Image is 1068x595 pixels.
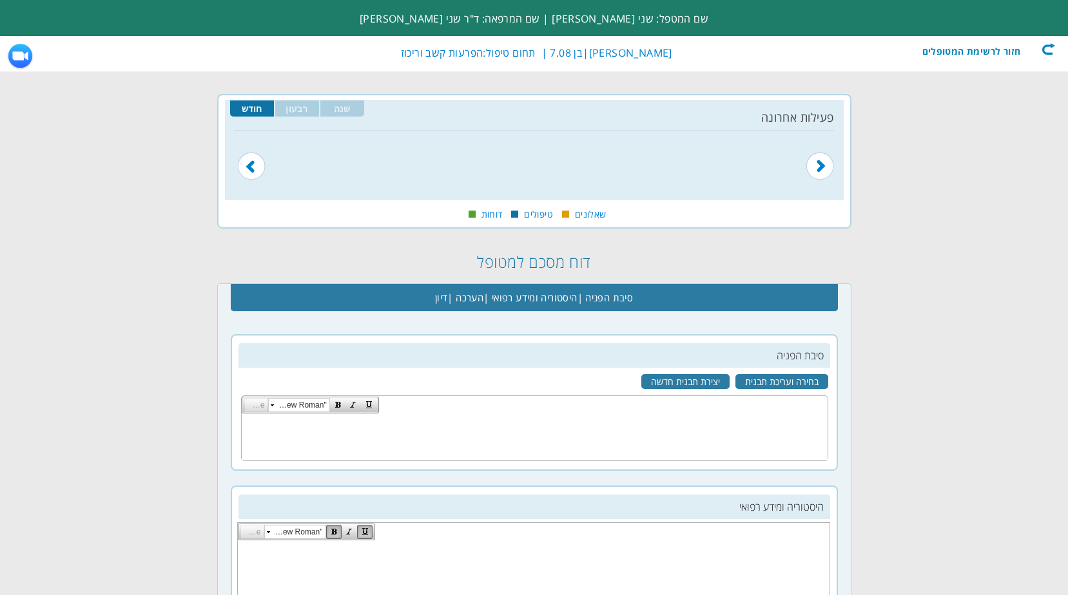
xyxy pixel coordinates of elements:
input: רבעון [275,100,319,117]
span: [PERSON_NAME] [589,46,672,60]
span: דיון [435,285,448,310]
a: Italic [342,524,357,540]
span: "Times New Roman" [271,525,323,538]
a: Bold [326,524,342,540]
span: היסטוריה ומידע רפואי | [483,285,577,310]
input: חודש [230,100,274,117]
h2: דוח מסכם למטופל [217,243,851,280]
span: שאלונים [575,208,606,220]
div: | [269,42,672,63]
a: Size [240,525,264,539]
span: Size [251,399,265,411]
img: prev [806,136,834,180]
span: סיבת הפניה | [578,285,634,310]
span: Size [248,525,261,538]
img: ZoomMeetingIcon.png [6,42,34,70]
span: דוחות [481,208,503,220]
img: next [237,136,266,180]
a: "Times New Roman" [268,398,330,412]
div: פעילות אחרונה [235,109,834,125]
a: "Times New Roman" [264,525,326,539]
iframe: Rich text editor with ID ctl00_MainContent_ctl03_txt [242,414,828,460]
a: Size [244,398,268,412]
a: יצירת תבנית חדשה [641,374,730,389]
label: הפרעות קשב וריכוז [401,46,483,60]
a: בחירה ועריכת תבנית [735,374,828,389]
a: Underline [361,397,376,413]
span: "Times New Roman" [275,399,327,411]
a: Underline [357,524,373,540]
h2: היסטוריה ומידע רפואי [238,495,830,519]
a: Bold [330,397,345,413]
input: שנה [320,100,364,117]
span: טיפולים [524,208,552,220]
label: בן 7.08 [550,46,583,60]
span: הערכה | [447,285,483,310]
h2: סיבת הפניה [238,343,830,368]
span: | תחום טיפול: [398,46,547,60]
a: Italic [345,397,361,413]
span: שם המטפל: שני [PERSON_NAME] | שם המרפאה: ד"ר שני [PERSON_NAME] [360,12,708,26]
div: חזור לרשימת המטופלים [907,42,1055,55]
